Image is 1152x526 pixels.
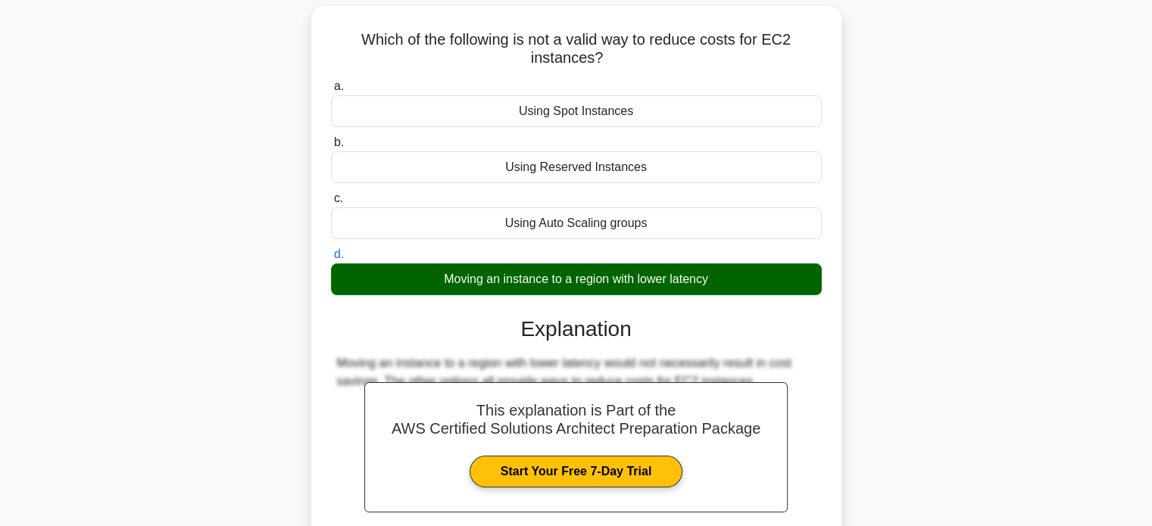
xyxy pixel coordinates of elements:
[470,456,682,487] a: Start Your Free 7-Day Trial
[334,247,344,260] span: d.
[331,95,822,127] div: Using Spot Instances
[340,316,813,342] h3: Explanation
[337,354,816,391] div: Moving an instance to a region with lower latency would not necessarily result in cost savings. T...
[334,79,344,92] span: a.
[331,207,822,239] div: Using Auto Scaling groups
[331,151,822,183] div: Using Reserved Instances
[331,263,822,295] div: Moving an instance to a region with lower latency
[334,191,343,204] span: c.
[329,30,823,68] h5: Which of the following is not a valid way to reduce costs for EC2 instances?
[334,135,344,148] span: b.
